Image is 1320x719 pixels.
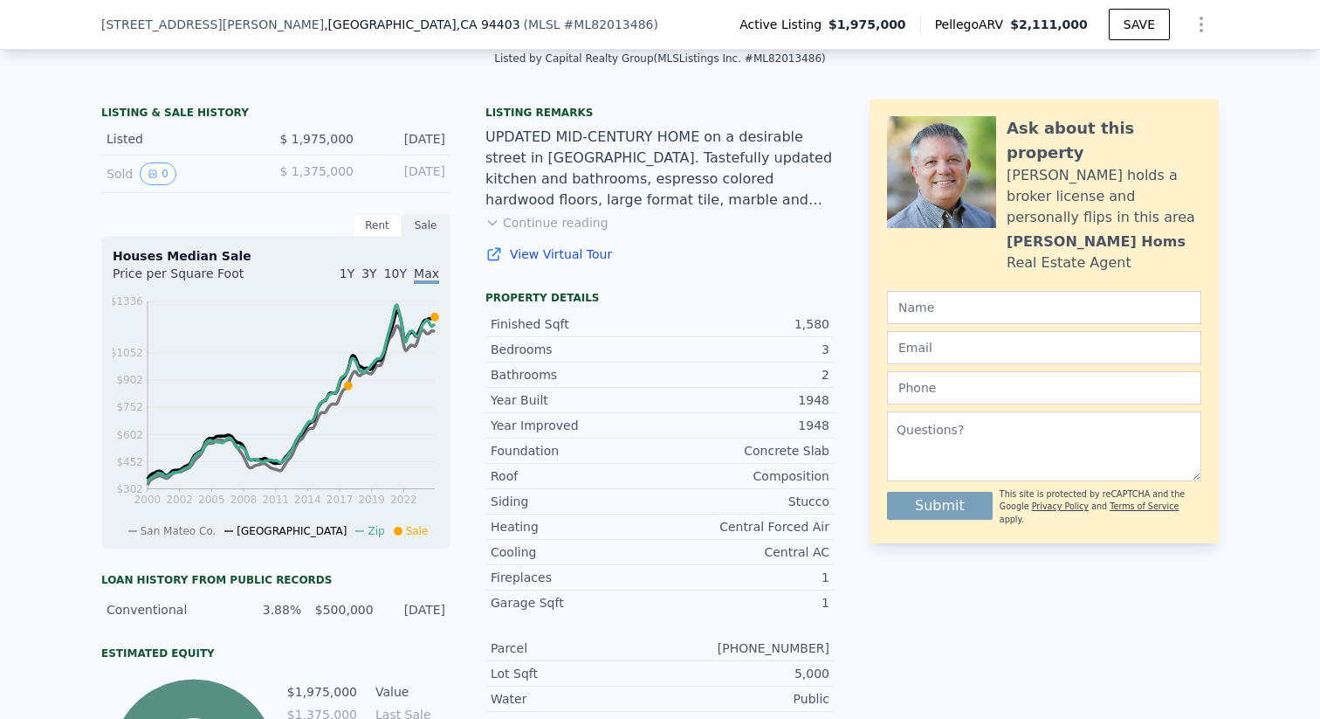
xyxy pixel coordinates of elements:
[390,494,417,506] tspan: 2022
[406,525,429,537] span: Sale
[166,494,193,506] tspan: 2002
[887,492,993,520] button: Submit
[660,569,829,586] div: 1
[660,341,829,358] div: 3
[485,127,835,211] div: UPDATED MID-CENTURY HOME on a desirable street in [GEOGRAPHIC_DATA]. Tastefully updated kitchen a...
[353,214,402,237] div: Rent
[134,494,162,506] tspan: 2000
[107,601,230,619] div: Conventional
[660,442,829,460] div: Concrete Slab
[110,347,143,359] tspan: $1052
[491,569,660,586] div: Fireplaces
[116,401,143,413] tspan: $752
[660,493,829,510] div: Stucco
[660,518,829,536] div: Central Forced Air
[312,601,373,619] div: $500,000
[1032,501,1089,511] a: Privacy Policy
[491,518,660,536] div: Heating
[1007,165,1201,228] div: [PERSON_NAME] holds a broker license and personally flips in this area
[384,601,445,619] div: [DATE]
[361,266,376,280] span: 3Y
[358,494,385,506] tspan: 2019
[101,646,450,660] div: Estimated Equity
[116,483,143,495] tspan: $302
[828,16,906,33] span: $1,975,000
[368,525,384,537] span: Zip
[660,690,829,708] div: Public
[660,639,829,657] div: [PHONE_NUMBER]
[116,429,143,441] tspan: $602
[491,391,660,409] div: Year Built
[368,130,445,148] div: [DATE]
[262,494,289,506] tspan: 2011
[528,17,560,31] span: MLSL
[107,162,262,185] div: Sold
[1110,501,1179,511] a: Terms of Service
[491,690,660,708] div: Water
[340,266,354,280] span: 1Y
[368,162,445,185] div: [DATE]
[485,214,608,232] button: Continue reading
[1000,488,1201,526] div: This site is protected by reCAPTCHA and the Google and apply.
[887,291,1201,324] input: Name
[1109,9,1170,40] button: SAVE
[485,245,835,263] a: View Virtual Tour
[1007,116,1201,165] div: Ask about this property
[101,573,450,587] div: Loan history from public records
[384,266,407,280] span: 10Y
[457,17,520,31] span: , CA 94403
[524,16,658,33] div: ( )
[935,16,1011,33] span: Pellego ARV
[491,467,660,485] div: Roof
[491,315,660,333] div: Finished Sqft
[327,494,354,506] tspan: 2017
[414,266,439,284] span: Max
[564,17,654,31] span: # ML82013486
[494,52,825,65] div: Listed by Capital Realty Group (MLSListings Inc. #ML82013486)
[491,417,660,434] div: Year Improved
[294,494,321,506] tspan: 2014
[660,665,829,682] div: 5,000
[1007,232,1186,252] div: [PERSON_NAME] Homs
[240,601,301,619] div: 3.88%
[660,594,829,612] div: 1
[116,374,143,386] tspan: $902
[113,247,439,265] div: Houses Median Sale
[110,295,143,308] tspan: $1336
[660,366,829,384] div: 2
[1010,17,1088,31] span: $2,111,000
[491,442,660,460] div: Foundation
[491,493,660,510] div: Siding
[324,16,519,33] span: , [GEOGRAPHIC_DATA]
[660,391,829,409] div: 1948
[402,214,450,237] div: Sale
[230,494,258,506] tspan: 2008
[660,467,829,485] div: Composition
[660,543,829,561] div: Central AC
[140,162,176,185] button: View historical data
[372,682,450,702] td: Value
[279,164,354,178] span: $ 1,375,000
[491,543,660,561] div: Cooling
[237,525,347,537] span: [GEOGRAPHIC_DATA]
[107,130,262,148] div: Listed
[279,132,354,146] span: $ 1,975,000
[660,315,829,333] div: 1,580
[198,494,225,506] tspan: 2005
[485,291,835,305] div: Property details
[485,106,835,120] div: Listing remarks
[887,331,1201,364] input: Email
[141,525,217,537] span: San Mateo Co.
[286,682,358,702] td: $1,975,000
[887,371,1201,404] input: Phone
[491,594,660,612] div: Garage Sqft
[101,16,324,33] span: [STREET_ADDRESS][PERSON_NAME]
[491,341,660,358] div: Bedrooms
[101,106,450,123] div: LISTING & SALE HISTORY
[491,665,660,682] div: Lot Sqft
[739,16,828,33] span: Active Listing
[660,417,829,434] div: 1948
[491,366,660,384] div: Bathrooms
[116,456,143,468] tspan: $452
[1184,7,1219,42] button: Show Options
